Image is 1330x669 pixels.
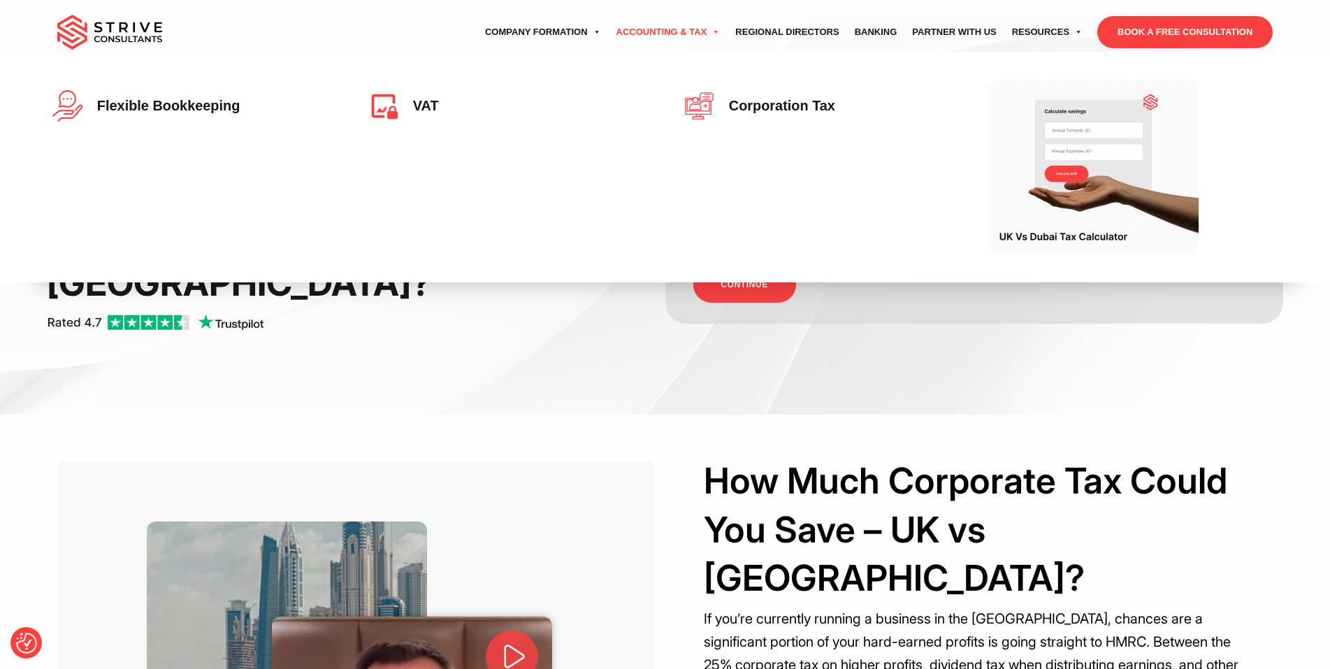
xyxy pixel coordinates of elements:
a: Flexible Bookkeeping [52,90,331,122]
button: CONTINUE [693,267,796,303]
a: BOOK A FREE CONSULTATION [1097,16,1273,48]
a: Corporation Tax [684,90,962,122]
span: Corporation Tax [722,99,835,114]
a: Regional Directors [728,13,846,52]
a: Banking [847,13,905,52]
span: Flexible Bookkeeping [90,99,240,114]
img: main-logo.svg [57,15,162,50]
img: Tax Calculator [989,80,1199,253]
img: Revisit consent button [16,633,37,654]
a: Accounting & Tax [609,13,728,52]
span: VAT [406,99,439,114]
a: Resources [1004,13,1090,52]
button: Consent Preferences [16,633,37,654]
a: Company Formation [477,13,609,52]
a: Partner with Us [904,13,1004,52]
h2: How Much Corporate Tax Could You Save – UK vs [GEOGRAPHIC_DATA]? [704,456,1245,602]
a: VAT [368,90,646,122]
